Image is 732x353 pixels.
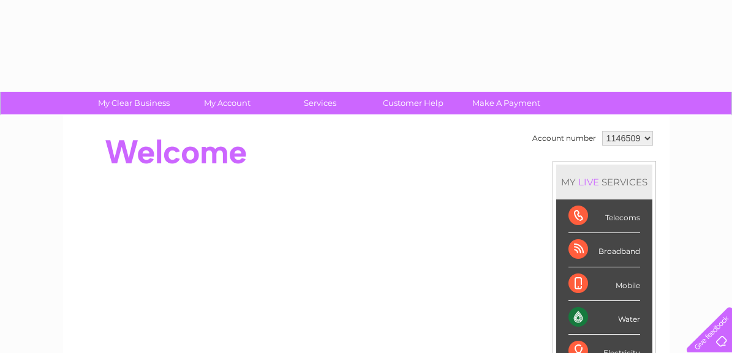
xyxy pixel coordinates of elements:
div: MY SERVICES [556,165,652,199]
a: My Clear Business [83,92,184,114]
a: Customer Help [363,92,464,114]
div: Telecoms [568,199,640,233]
div: Broadband [568,233,640,267]
div: LIVE [576,176,602,188]
td: Account number [529,128,599,149]
div: Water [568,301,640,335]
a: My Account [176,92,277,114]
div: Mobile [568,267,640,301]
a: Services [270,92,371,114]
a: Make A Payment [456,92,557,114]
